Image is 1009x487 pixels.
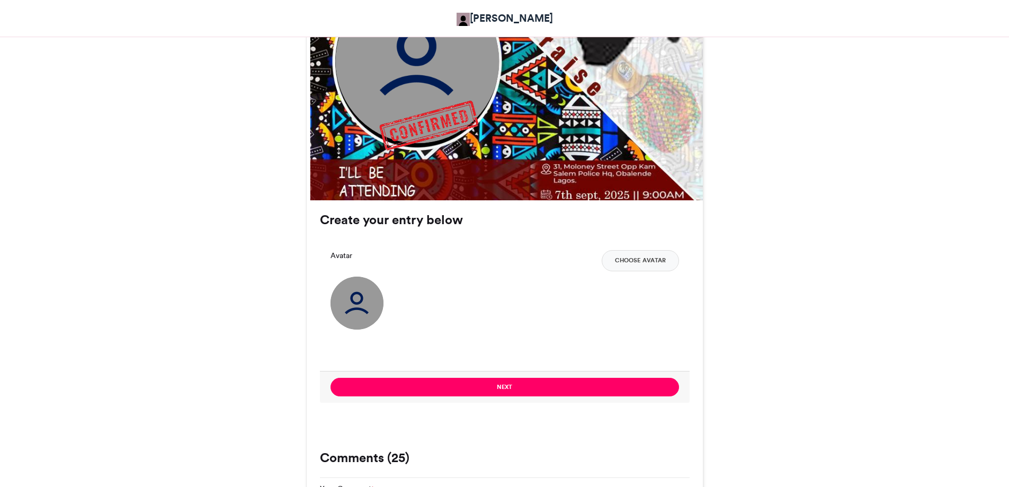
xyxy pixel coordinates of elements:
img: GRACE PETER [457,13,470,26]
button: Choose Avatar [602,250,679,271]
img: 1756403898.922-b7e632197a77635225e45b4251737a610c7eeb11.png [379,91,478,160]
button: Next [331,378,679,396]
a: [PERSON_NAME] [457,11,553,26]
h3: Comments (25) [320,451,690,464]
label: Avatar [331,250,352,261]
img: user_circle.png [331,277,383,330]
h3: Create your entry below [320,214,690,226]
